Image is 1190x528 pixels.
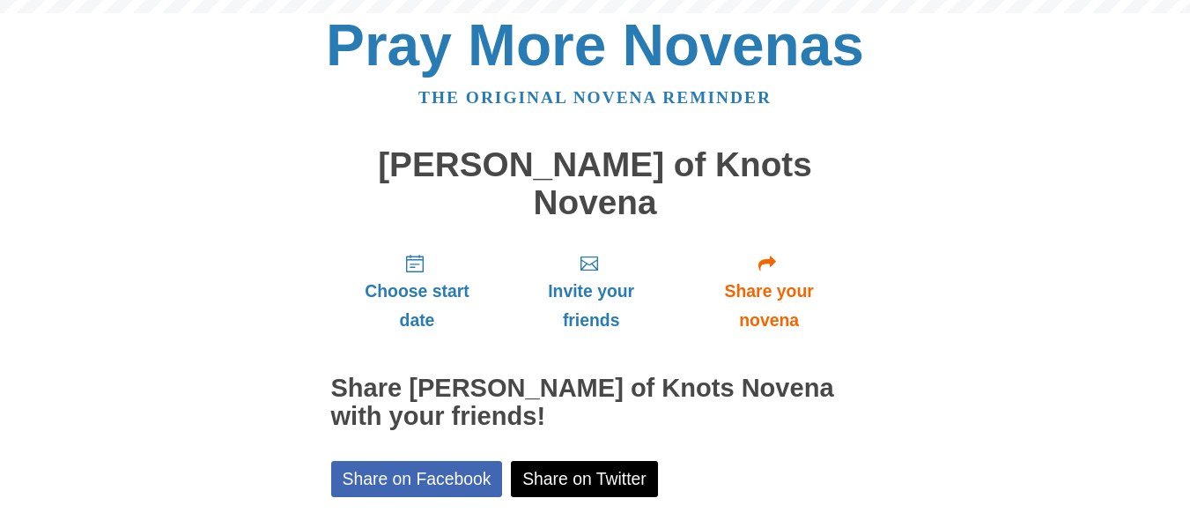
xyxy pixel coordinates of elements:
[418,88,772,107] a: The original novena reminder
[331,146,860,221] h1: [PERSON_NAME] of Knots Novena
[511,461,658,497] a: Share on Twitter
[679,239,860,344] a: Share your novena
[331,375,860,431] h2: Share [PERSON_NAME] of Knots Novena with your friends!
[326,12,864,78] a: Pray More Novenas
[331,239,504,344] a: Choose start date
[349,277,486,335] span: Choose start date
[503,239,678,344] a: Invite your friends
[697,277,842,335] span: Share your novena
[521,277,661,335] span: Invite your friends
[331,461,503,497] a: Share on Facebook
